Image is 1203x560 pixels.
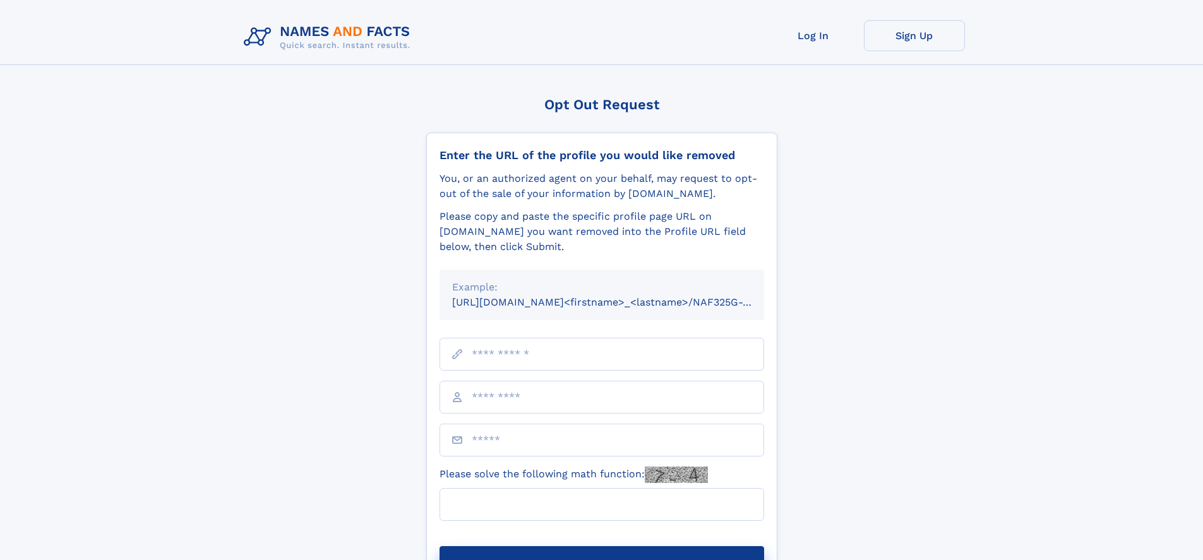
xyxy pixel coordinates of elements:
[426,97,777,112] div: Opt Out Request
[440,467,708,483] label: Please solve the following math function:
[452,280,751,295] div: Example:
[440,209,764,254] div: Please copy and paste the specific profile page URL on [DOMAIN_NAME] you want removed into the Pr...
[763,20,864,51] a: Log In
[239,20,421,54] img: Logo Names and Facts
[440,171,764,201] div: You, or an authorized agent on your behalf, may request to opt-out of the sale of your informatio...
[440,148,764,162] div: Enter the URL of the profile you would like removed
[864,20,965,51] a: Sign Up
[452,296,788,308] small: [URL][DOMAIN_NAME]<firstname>_<lastname>/NAF325G-xxxxxxxx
